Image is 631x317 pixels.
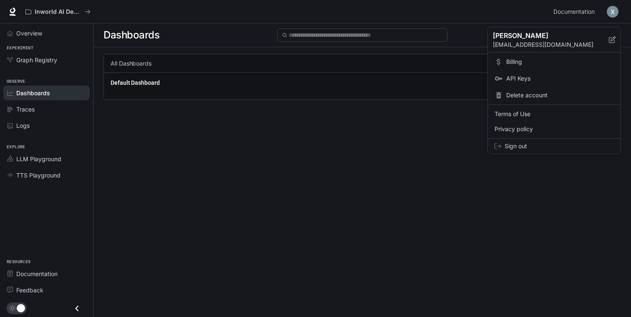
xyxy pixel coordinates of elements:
a: Billing [490,54,619,69]
a: Terms of Use [490,107,619,122]
p: [EMAIL_ADDRESS][DOMAIN_NAME] [493,41,609,49]
span: Delete account [506,91,614,99]
span: Terms of Use [495,110,614,118]
a: API Keys [490,71,619,86]
div: [PERSON_NAME][EMAIL_ADDRESS][DOMAIN_NAME] [488,27,621,53]
span: Sign out [505,142,614,150]
a: Privacy policy [490,122,619,137]
div: Delete account [490,88,619,103]
span: Privacy policy [495,125,614,133]
span: Billing [506,58,614,66]
p: [PERSON_NAME] [493,30,596,41]
span: API Keys [506,74,614,83]
div: Sign out [488,139,621,154]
